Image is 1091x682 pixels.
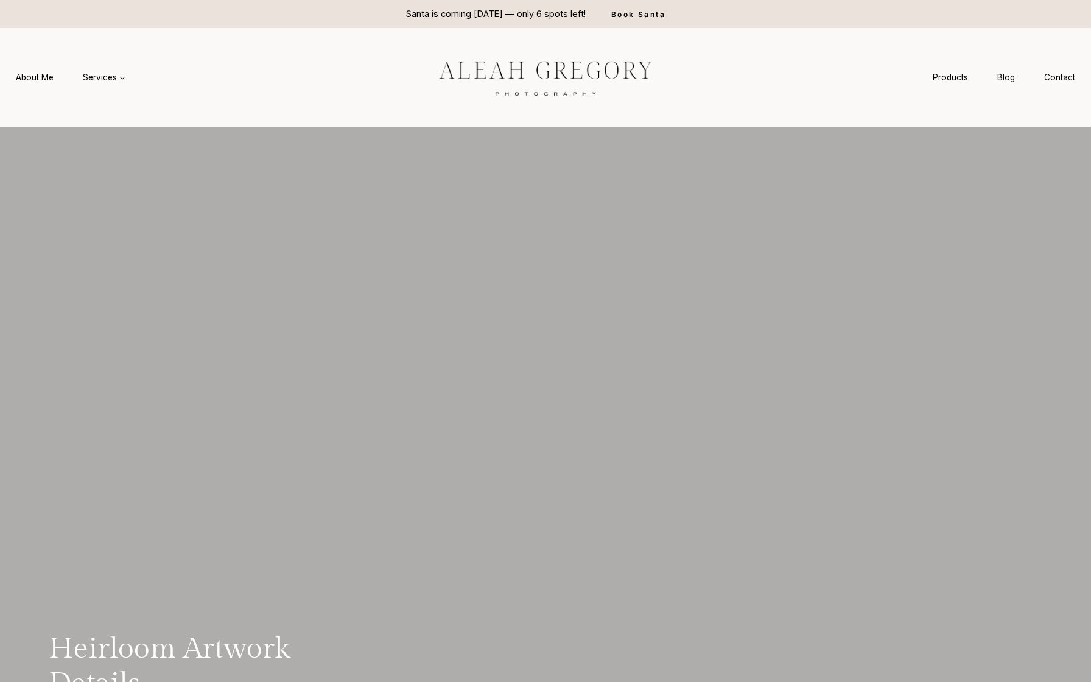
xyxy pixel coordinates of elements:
p: Santa is coming [DATE] — only 6 spots left! [406,7,586,21]
nav: Primary [1,66,140,89]
a: Services [68,66,140,89]
a: Blog [983,66,1030,89]
a: Contact [1030,66,1090,89]
span: Services [83,71,125,83]
nav: Secondary [918,66,1090,89]
a: About Me [1,66,68,89]
a: Products [918,66,983,89]
img: aleah gregory logo [409,52,682,103]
